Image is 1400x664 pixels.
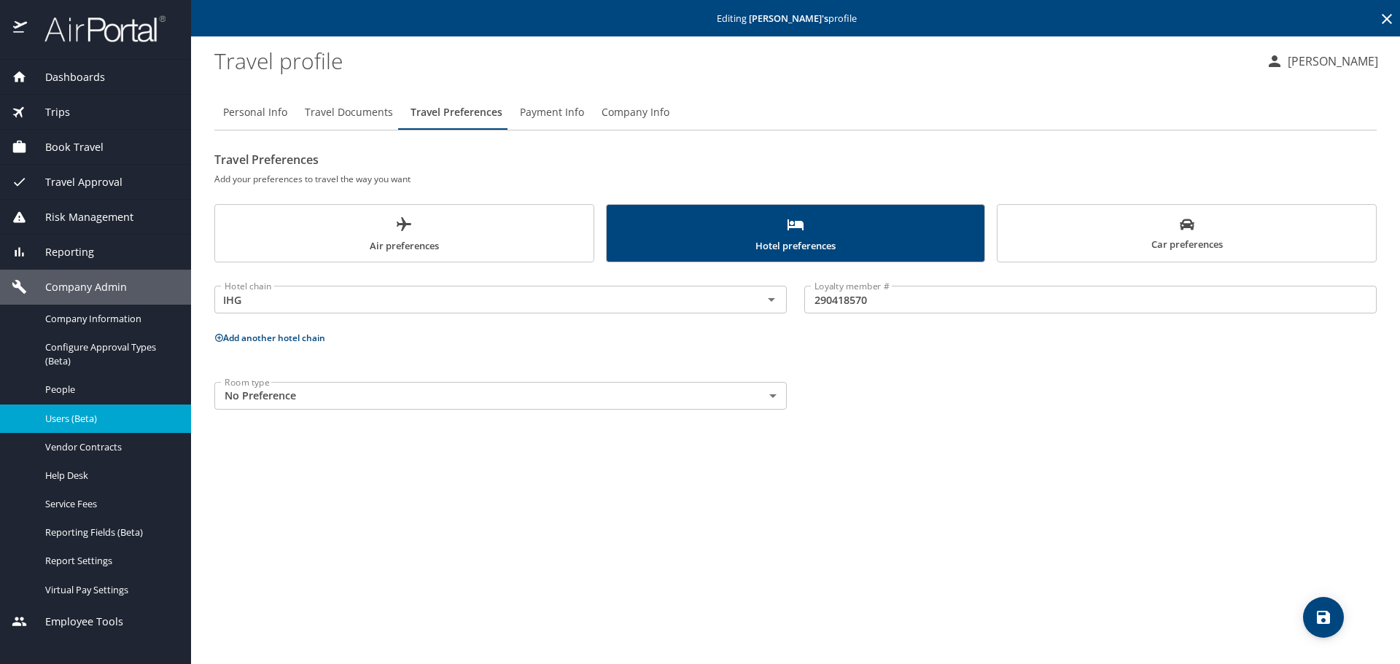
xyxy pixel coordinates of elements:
[45,554,174,568] span: Report Settings
[1260,48,1384,74] button: [PERSON_NAME]
[13,15,28,43] img: icon-airportal.png
[45,497,174,511] span: Service Fees
[761,289,782,310] button: Open
[27,174,122,190] span: Travel Approval
[214,204,1377,262] div: scrollable force tabs example
[45,583,174,597] span: Virtual Pay Settings
[45,383,174,397] span: People
[45,469,174,483] span: Help Desk
[195,14,1396,23] p: Editing profile
[27,139,104,155] span: Book Travel
[27,279,127,295] span: Company Admin
[214,148,1377,171] h2: Travel Preferences
[1283,52,1378,70] p: [PERSON_NAME]
[214,95,1377,130] div: Profile
[45,440,174,454] span: Vendor Contracts
[520,103,584,122] span: Payment Info
[45,526,174,539] span: Reporting Fields (Beta)
[214,332,325,344] button: Add another hotel chain
[45,340,174,368] span: Configure Approval Types (Beta)
[223,103,287,122] span: Personal Info
[214,38,1254,83] h1: Travel profile
[45,412,174,426] span: Users (Beta)
[27,104,70,120] span: Trips
[1303,597,1344,638] button: save
[224,216,585,254] span: Air preferences
[1006,217,1367,253] span: Car preferences
[411,103,502,122] span: Travel Preferences
[615,216,976,254] span: Hotel preferences
[27,244,94,260] span: Reporting
[28,15,166,43] img: airportal-logo.png
[27,209,133,225] span: Risk Management
[305,103,393,122] span: Travel Documents
[27,69,105,85] span: Dashboards
[214,382,787,410] div: No Preference
[214,171,1377,187] h6: Add your preferences to travel the way you want
[27,614,123,630] span: Employee Tools
[749,12,828,25] strong: [PERSON_NAME] 's
[45,312,174,326] span: Company Information
[602,103,669,122] span: Company Info
[219,290,739,309] input: Select a hotel chain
